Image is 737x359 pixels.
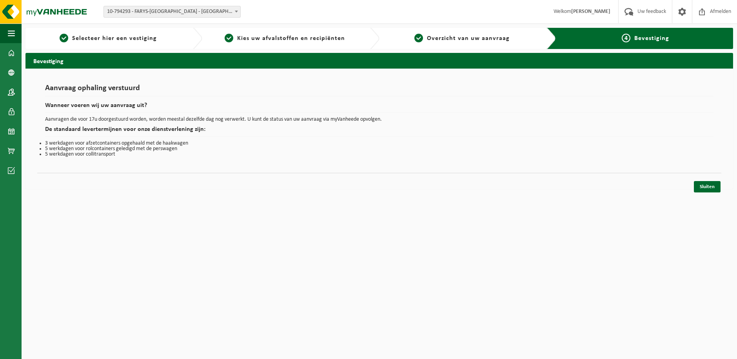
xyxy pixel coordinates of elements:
[45,146,713,152] li: 5 werkdagen voor rolcontainers geledigd met de perswagen
[383,34,541,43] a: 3Overzicht van uw aanvraag
[45,152,713,157] li: 5 werkdagen voor collitransport
[45,126,713,137] h2: De standaard levertermijnen voor onze dienstverlening zijn:
[45,141,713,146] li: 3 werkdagen voor afzetcontainers opgehaald met de haakwagen
[29,34,187,43] a: 1Selecteer hier een vestiging
[104,6,240,17] span: 10-794293 - FARYS-ASSE - ASSE
[571,9,610,15] strong: [PERSON_NAME]
[622,34,630,42] span: 4
[634,35,669,42] span: Bevestiging
[103,6,241,18] span: 10-794293 - FARYS-ASSE - ASSE
[225,34,233,42] span: 2
[72,35,157,42] span: Selecteer hier een vestiging
[45,117,713,122] p: Aanvragen die voor 17u doorgestuurd worden, worden meestal dezelfde dag nog verwerkt. U kunt de s...
[206,34,363,43] a: 2Kies uw afvalstoffen en recipiënten
[60,34,68,42] span: 1
[45,84,713,96] h1: Aanvraag ophaling verstuurd
[414,34,423,42] span: 3
[237,35,345,42] span: Kies uw afvalstoffen en recipiënten
[45,102,713,113] h2: Wanneer voeren wij uw aanvraag uit?
[694,181,721,192] a: Sluiten
[25,53,733,68] h2: Bevestiging
[427,35,510,42] span: Overzicht van uw aanvraag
